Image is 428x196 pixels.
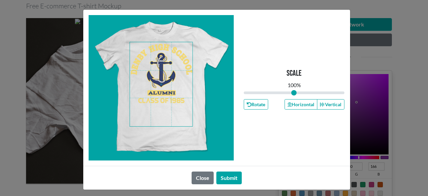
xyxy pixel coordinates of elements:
div: 100 % [288,81,301,89]
button: Rotate [244,99,268,110]
button: Close [192,172,214,184]
button: Submit [216,172,242,184]
p: Scale [287,69,302,78]
button: Horizontal [285,99,317,110]
button: Vertical [317,99,344,110]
